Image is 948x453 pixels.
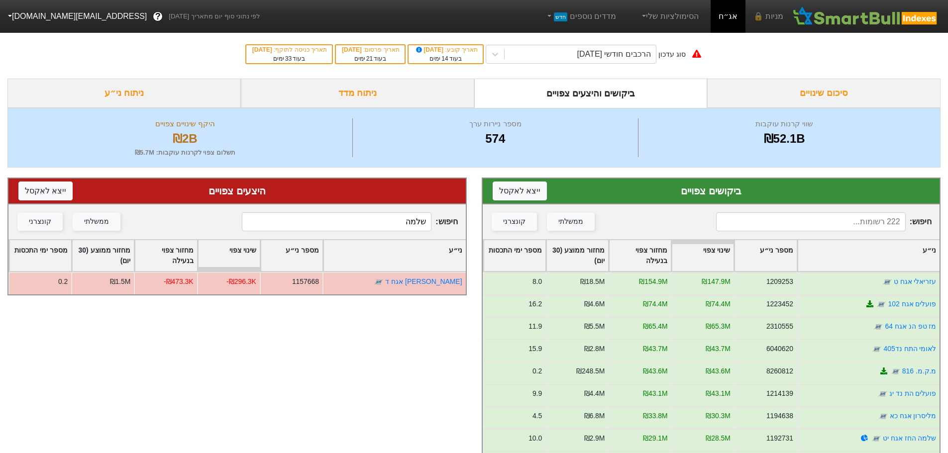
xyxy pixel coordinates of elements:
[641,130,928,148] div: ₪52.1B
[528,321,542,332] div: 11.9
[584,321,605,332] div: ₪5.5M
[18,183,456,198] div: היצעים צפויים
[484,240,545,271] div: Toggle SortBy
[528,433,542,444] div: 10.0
[642,344,667,354] div: ₪43.7M
[492,213,537,231] button: קונצרני
[241,79,474,108] div: ניתוח מדד
[252,46,274,53] span: [DATE]
[878,411,888,421] img: tase link
[9,240,71,271] div: Toggle SortBy
[902,367,936,375] a: מ.ק.מ. 816
[658,49,686,60] div: סוג עדכון
[672,240,734,271] div: Toggle SortBy
[706,299,731,309] div: ₪74.4M
[242,212,457,231] span: חיפוש :
[251,54,327,63] div: בעוד ימים
[872,344,882,354] img: tase link
[285,55,292,62] span: 33
[876,299,886,309] img: tase link
[798,240,940,271] div: Toggle SortBy
[503,216,526,227] div: קונצרני
[584,388,605,399] div: ₪4.4M
[546,240,608,271] div: Toggle SortBy
[885,322,936,330] a: מז טפ הנ אגח 64
[871,434,881,444] img: tase link
[20,118,350,130] div: היקף שינויים צפויים
[882,277,892,287] img: tase link
[355,130,636,148] div: 574
[609,240,671,271] div: Toggle SortBy
[883,345,936,353] a: לאומי התח נד405
[893,277,936,285] a: עזריאלי אגח ט
[766,321,793,332] div: 2310555
[706,344,731,354] div: ₪43.7M
[766,433,793,444] div: 1192731
[577,48,651,60] div: הרכבים חודשי [DATE]
[441,55,448,62] span: 14
[735,240,796,271] div: Toggle SortBy
[385,277,462,285] a: [PERSON_NAME] אגח ד
[641,118,928,130] div: שווי קרנות עוקבות
[72,240,134,271] div: Toggle SortBy
[642,321,667,332] div: ₪65.4M
[576,366,605,376] div: ₪248.5M
[342,46,363,53] span: [DATE]
[493,183,930,198] div: ביקושים צפויים
[341,54,400,63] div: בעוד ימים
[584,411,605,421] div: ₪6.8M
[415,46,445,53] span: [DATE]
[110,276,131,287] div: ₪1.5M
[251,45,327,54] div: תאריך כניסה לתוקף :
[706,321,731,332] div: ₪65.3M
[547,213,595,231] button: ממשלתי
[341,45,400,54] div: תאריך פרסום :
[766,299,793,309] div: 1223452
[584,433,605,444] div: ₪2.9M
[882,434,936,442] a: שלמה החז אגח יט
[877,389,887,399] img: tase link
[169,11,260,21] span: לפי נתוני סוף יום מתאריך [DATE]
[554,12,567,21] span: חדש
[702,276,730,287] div: ₪147.9M
[164,276,194,287] div: -₪473.3K
[414,54,478,63] div: בעוד ימים
[528,344,542,354] div: 15.9
[706,366,731,376] div: ₪43.6M
[706,433,731,444] div: ₪28.5M
[474,79,708,108] div: ביקושים והיצעים צפויים
[355,118,636,130] div: מספר ניירות ערך
[716,212,932,231] span: חיפוש :
[261,240,322,271] div: Toggle SortBy
[791,6,940,26] img: SmartBull
[642,411,667,421] div: ₪33.8M
[716,212,906,231] input: 222 רשומות...
[532,388,541,399] div: 9.9
[889,412,936,420] a: מליסרון אגח כא
[155,10,161,23] span: ?
[642,299,667,309] div: ₪74.4M
[889,389,936,397] a: פועלים הת נד יג
[135,240,197,271] div: Toggle SortBy
[888,300,936,308] a: פועלים אגח 102
[18,181,73,200] button: ייצא לאקסל
[890,366,900,376] img: tase link
[532,366,541,376] div: 0.2
[766,366,793,376] div: 8260812
[639,276,667,287] div: ₪154.9M
[20,148,350,158] div: תשלום צפוי לקרנות עוקבות : ₪5.7M
[707,79,941,108] div: סיכום שינויים
[558,216,583,227] div: ממשלתי
[374,277,384,287] img: tase link
[706,388,731,399] div: ₪43.1M
[528,299,542,309] div: 16.2
[292,276,319,287] div: 1157668
[541,6,620,26] a: מדדים נוספיםחדש
[766,411,793,421] div: 1194638
[73,213,120,231] button: ממשלתי
[642,366,667,376] div: ₪43.6M
[20,130,350,148] div: ₪2B
[584,344,605,354] div: ₪2.8M
[642,388,667,399] div: ₪43.1M
[706,411,731,421] div: ₪30.3M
